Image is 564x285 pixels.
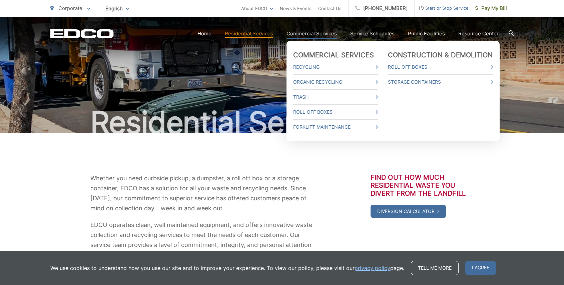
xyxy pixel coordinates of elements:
[197,30,211,38] a: Home
[50,106,514,139] h1: Residential Services
[350,30,395,38] a: Service Schedules
[241,4,273,12] a: About EDCO
[293,63,378,71] a: Recycling
[293,93,378,101] a: Trash
[458,30,499,38] a: Resource Center
[225,30,273,38] a: Residential Services
[388,78,493,86] a: Storage Containers
[90,173,314,213] p: Whether you need curbside pickup, a dumpster, a roll off box or a storage container, EDCO has a s...
[293,123,378,131] a: Forklift Maintenance
[371,173,474,197] h3: Find out how much residential waste you divert from the landfill
[475,4,507,12] span: Pay My Bill
[287,30,337,38] a: Commercial Services
[58,5,82,11] span: Corporate
[318,4,342,12] a: Contact Us
[100,3,134,14] span: English
[90,220,314,260] p: EDCO operates clean, well maintained equipment, and offers innovative waste collection and recycl...
[371,205,446,218] a: Diversion Calculator
[50,264,404,272] p: We use cookies to understand how you use our site and to improve your experience. To view our pol...
[465,261,496,275] span: I agree
[355,264,390,272] a: privacy policy
[388,51,493,59] a: Construction & Demolition
[293,108,378,116] a: Roll-Off Boxes
[388,63,493,71] a: Roll-Off Boxes
[293,78,378,86] a: Organic Recycling
[411,261,459,275] a: Tell me more
[50,29,114,38] a: EDCD logo. Return to the homepage.
[280,4,312,12] a: News & Events
[293,51,374,59] a: Commercial Services
[408,30,445,38] a: Public Facilities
